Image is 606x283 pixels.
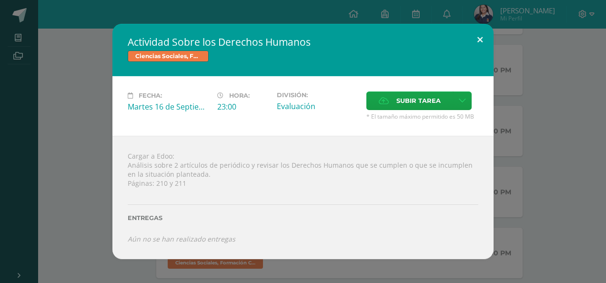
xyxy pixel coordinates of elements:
div: 23:00 [217,101,269,112]
label: División: [277,91,359,99]
div: Cargar a Edoo: Análisis sobre 2 artículos de periódico y revisar los Derechos Humanos que se cump... [112,136,494,259]
h2: Actividad Sobre los Derechos Humanos [128,35,478,49]
button: Close (Esc) [466,24,494,56]
span: Hora: [229,92,250,99]
i: Aún no se han realizado entregas [128,234,235,243]
label: Entregas [128,214,478,222]
span: Fecha: [139,92,162,99]
div: Martes 16 de Septiembre [128,101,210,112]
span: * El tamaño máximo permitido es 50 MB [366,112,478,121]
span: Ciencias Sociales, Formación Ciudadana e Interculturalidad [128,51,209,62]
div: Evaluación [277,101,359,111]
span: Subir tarea [396,92,441,110]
